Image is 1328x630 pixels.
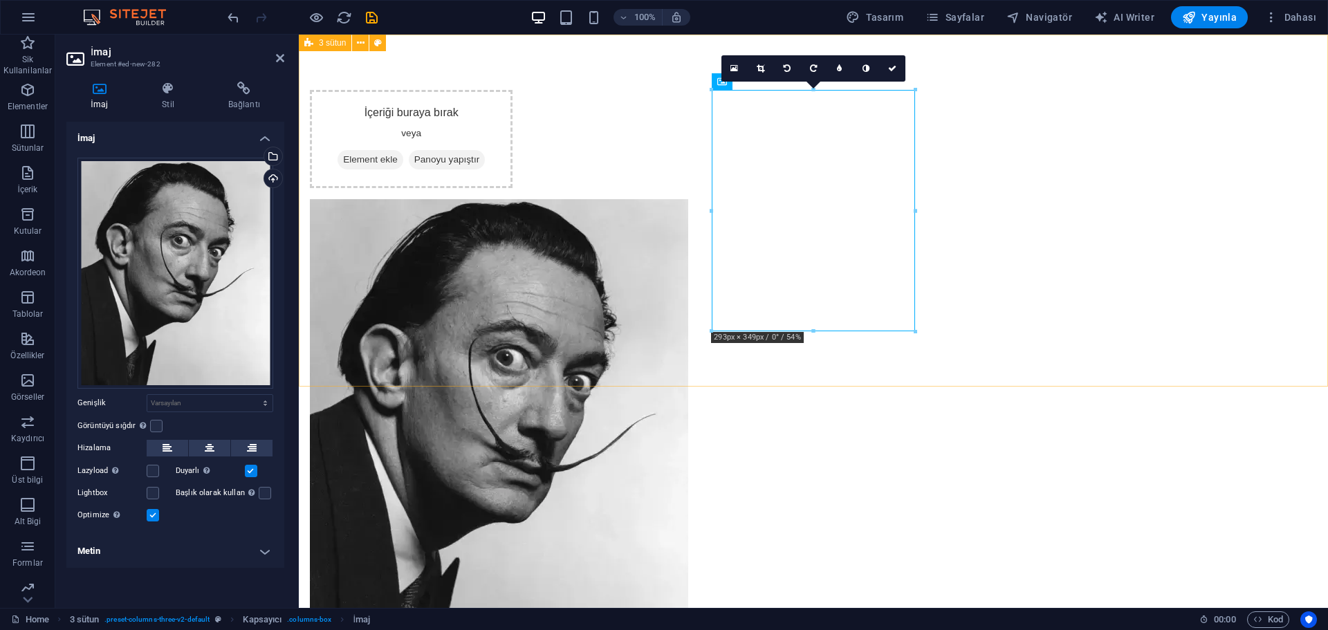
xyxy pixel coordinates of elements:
div: salvador-dali-enercii-zg6J6bSvmIGULwe6lDV81Q.webp [77,158,273,389]
i: Bu element, özelleştirilebilir bir ön ayar [215,615,221,623]
p: Akordeon [10,267,46,278]
label: Lightbox [77,485,147,501]
p: İçerik [17,184,37,195]
button: Usercentrics [1300,611,1317,628]
span: Yayınla [1182,10,1237,24]
a: Kırpma modu [748,55,774,82]
span: . preset-columns-three-v2-default [104,611,210,628]
h6: 100% [634,9,656,26]
h4: Bağlantı [204,82,284,111]
i: Kaydet (Ctrl+S) [364,10,380,26]
button: Navigatör [1001,6,1078,28]
i: Sayfayı yeniden yükleyin [336,10,352,26]
a: Gri tonlama [853,55,879,82]
p: Alt Bigi [15,516,41,527]
button: Tasarım [840,6,909,28]
p: Üst bilgi [12,474,43,485]
h4: Stil [138,82,204,111]
label: Görüntüyü sığdır [77,418,150,434]
p: Görseller [11,391,44,402]
span: Seçmek için tıkla. Düzenlemek için çift tıkla [70,611,100,628]
span: 00 00 [1214,611,1235,628]
nav: breadcrumb [70,611,371,628]
img: Editor Logo [80,9,183,26]
button: Yayınla [1171,6,1248,28]
button: save [363,9,380,26]
span: Dahası [1264,10,1316,24]
span: Sayfalar [925,10,984,24]
span: Seçmek için tıkla. Düzenlemek için çift tıkla [243,611,282,628]
h4: İmaj [66,82,138,111]
button: AI Writer [1089,6,1160,28]
button: Ön izleme modundan çıkıp düzenlemeye devam etmek için buraya tıklayın [308,9,324,26]
a: 90° sağa döndür [800,55,827,82]
span: Panoyu yapıştır [110,115,186,135]
div: İçeriği buraya bırak [11,55,214,154]
h3: Element #ed-new-282 [91,58,257,71]
a: Dosya yöneticisinden, stok fotoğraflardan dosyalar seçin veya dosya(lar) yükleyin [721,55,748,82]
a: Onayla ( Ctrl ⏎ ) [879,55,905,82]
button: Dahası [1259,6,1322,28]
h6: Oturum süresi [1199,611,1236,628]
h4: İmaj [66,122,284,147]
button: 100% [614,9,663,26]
span: 3 sütun [319,39,346,47]
label: Başlık olarak kullan [176,485,259,501]
span: Element ekle [39,115,104,135]
a: 90° sola döndür [774,55,800,82]
a: Bulanıklaştırma [827,55,853,82]
label: Genişlik [77,399,147,407]
p: Tablolar [12,308,44,319]
span: AI Writer [1094,10,1154,24]
span: Navigatör [1006,10,1072,24]
p: Özellikler [10,350,44,361]
button: undo [225,9,241,26]
h4: Metin [66,535,284,568]
span: Kod [1253,611,1283,628]
div: Tasarım (Ctrl+Alt+Y) [840,6,909,28]
button: reload [335,9,352,26]
button: Kod [1247,611,1289,628]
i: Yeniden boyutlandırmada yakınlaştırma düzeyini seçilen cihaza uyacak şekilde otomatik olarak ayarla. [670,11,683,24]
p: Formlar [12,557,43,568]
p: Kutular [14,225,42,237]
label: Optimize [77,507,147,524]
p: Elementler [8,101,48,112]
label: Hizalama [77,440,147,456]
h2: İmaj [91,46,284,58]
label: Lazyload [77,463,147,479]
span: Tasarım [846,10,903,24]
span: : [1224,614,1226,624]
i: Geri al: Görüntüyü değiştir (Ctrl+Z) [225,10,241,26]
a: Seçimi iptal etmek için tıkla. Sayfaları açmak için çift tıkla [11,611,49,628]
p: Sütunlar [12,142,44,154]
button: Sayfalar [920,6,990,28]
span: Seçmek için tıkla. Düzenlemek için çift tıkla [353,611,371,628]
label: Duyarlı [176,463,245,479]
span: . columns-box [287,611,331,628]
p: Kaydırıcı [11,433,44,444]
